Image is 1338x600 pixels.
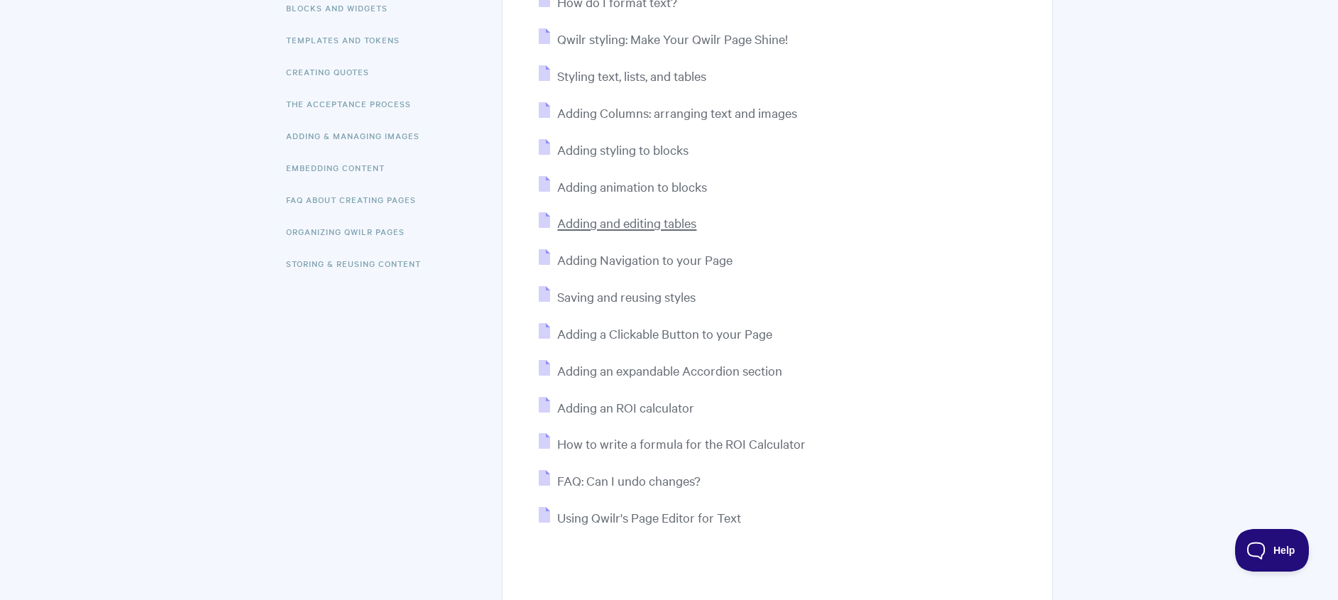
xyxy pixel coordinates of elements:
[539,509,741,525] a: Using Qwilr's Page Editor for Text
[557,141,689,158] span: Adding styling to blocks
[539,251,733,268] a: Adding Navigation to your Page
[557,399,694,415] span: Adding an ROI calculator
[557,31,788,47] span: Qwilr styling: Make Your Qwilr Page Shine!
[539,178,707,195] a: Adding animation to blocks
[557,362,782,378] span: Adding an expandable Accordion section
[539,141,689,158] a: Adding styling to blocks
[539,325,772,342] a: Adding a Clickable Button to your Page
[286,217,415,246] a: Organizing Qwilr Pages
[539,362,782,378] a: Adding an expandable Accordion section
[1235,529,1310,572] iframe: Toggle Customer Support
[286,121,430,150] a: Adding & Managing Images
[557,67,706,84] span: Styling text, lists, and tables
[539,435,806,452] a: How to write a formula for the ROI Calculator
[286,249,432,278] a: Storing & Reusing Content
[286,185,427,214] a: FAQ About Creating Pages
[539,288,696,305] a: Saving and reusing styles
[557,104,797,121] span: Adding Columns: arranging text and images
[539,31,788,47] a: Qwilr styling: Make Your Qwilr Page Shine!
[557,214,696,231] span: Adding and editing tables
[539,214,696,231] a: Adding and editing tables
[539,104,797,121] a: Adding Columns: arranging text and images
[557,325,772,342] span: Adding a Clickable Button to your Page
[557,178,707,195] span: Adding animation to blocks
[557,251,733,268] span: Adding Navigation to your Page
[286,58,380,86] a: Creating Quotes
[286,26,410,54] a: Templates and Tokens
[557,472,701,489] span: FAQ: Can I undo changes?
[286,89,422,118] a: The Acceptance Process
[539,399,694,415] a: Adding an ROI calculator
[557,435,806,452] span: How to write a formula for the ROI Calculator
[286,153,395,182] a: Embedding Content
[539,67,706,84] a: Styling text, lists, and tables
[539,472,701,489] a: FAQ: Can I undo changes?
[557,509,741,525] span: Using Qwilr's Page Editor for Text
[557,288,696,305] span: Saving and reusing styles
